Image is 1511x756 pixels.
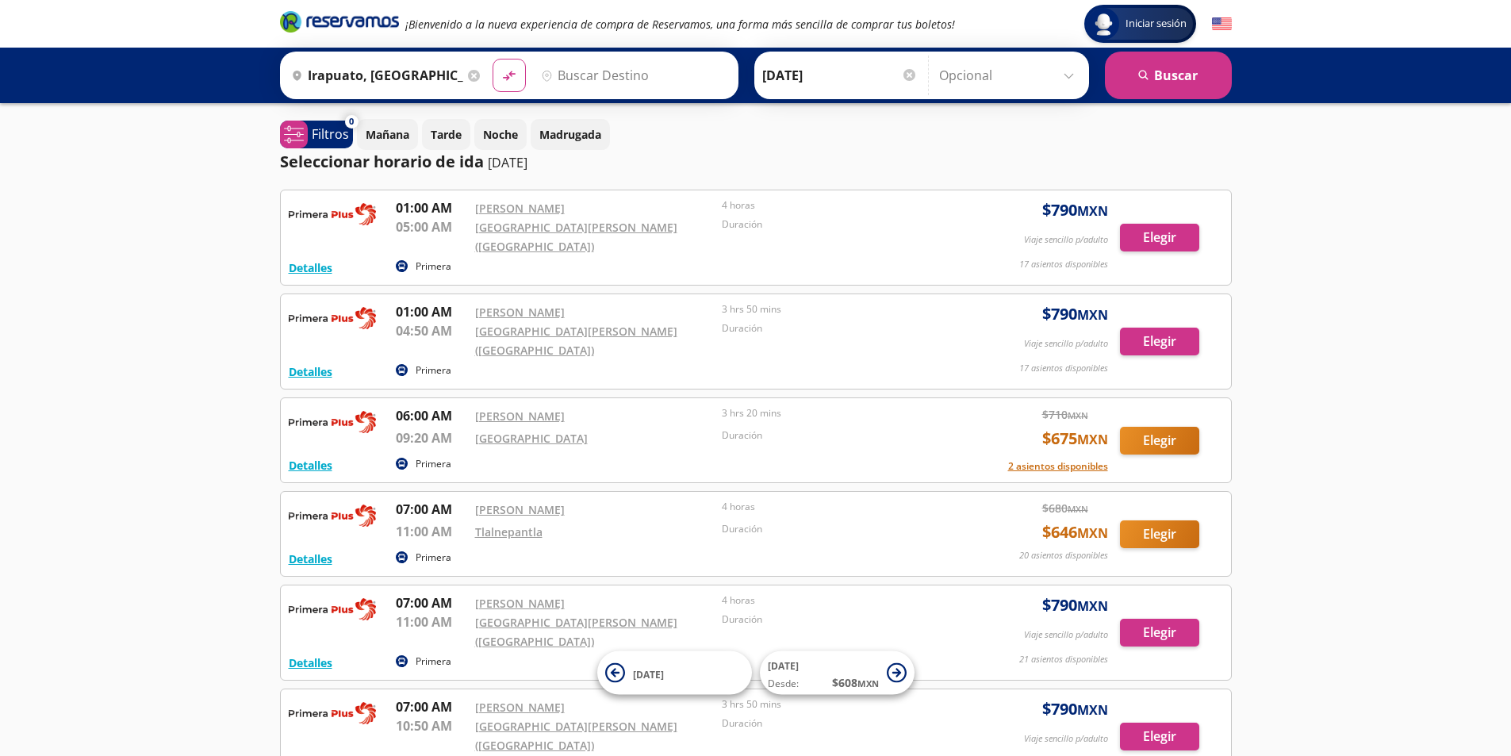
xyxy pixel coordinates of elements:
[289,654,332,671] button: Detalles
[1042,593,1108,617] span: $ 790
[416,551,451,565] p: Primera
[722,593,961,608] p: 4 horas
[1077,701,1108,719] small: MXN
[396,716,467,735] p: 10:50 AM
[396,428,467,447] p: 09:20 AM
[396,500,467,519] p: 07:00 AM
[312,125,349,144] p: Filtros
[280,10,399,33] i: Brand Logo
[539,126,601,143] p: Madrugada
[832,674,879,691] span: $ 608
[722,406,961,420] p: 3 hrs 20 mins
[475,431,588,446] a: [GEOGRAPHIC_DATA]
[475,596,565,611] a: [PERSON_NAME]
[280,150,484,174] p: Seleccionar horario de ida
[475,502,565,517] a: [PERSON_NAME]
[396,612,467,631] p: 11:00 AM
[488,153,527,172] p: [DATE]
[289,500,376,532] img: RESERVAMOS
[280,10,399,38] a: Brand Logo
[1019,362,1108,375] p: 17 asientos disponibles
[416,654,451,669] p: Primera
[396,697,467,716] p: 07:00 AM
[289,198,376,230] img: RESERVAMOS
[722,522,961,536] p: Duración
[1212,14,1232,34] button: English
[597,651,752,695] button: [DATE]
[416,363,451,378] p: Primera
[396,522,467,541] p: 11:00 AM
[722,217,961,232] p: Duración
[475,305,565,320] a: [PERSON_NAME]
[722,716,961,731] p: Duración
[396,406,467,425] p: 06:00 AM
[396,593,467,612] p: 07:00 AM
[405,17,955,32] em: ¡Bienvenido a la nueva experiencia de compra de Reservamos, una forma más sencilla de comprar tus...
[475,409,565,424] a: [PERSON_NAME]
[475,700,565,715] a: [PERSON_NAME]
[1042,427,1108,451] span: $ 675
[289,551,332,567] button: Detalles
[1042,520,1108,544] span: $ 646
[1120,619,1199,647] button: Elegir
[475,719,677,753] a: [GEOGRAPHIC_DATA][PERSON_NAME] ([GEOGRAPHIC_DATA])
[289,302,376,334] img: RESERVAMOS
[1042,406,1088,423] span: $ 710
[722,697,961,712] p: 3 hrs 50 mins
[1120,328,1199,355] button: Elegir
[422,119,470,150] button: Tarde
[1019,258,1108,271] p: 17 asientos disponibles
[1120,224,1199,251] button: Elegir
[939,56,1081,95] input: Opcional
[722,321,961,336] p: Duración
[285,56,464,95] input: Buscar Origen
[1042,500,1088,516] span: $ 680
[1120,520,1199,548] button: Elegir
[768,677,799,691] span: Desde:
[396,321,467,340] p: 04:50 AM
[1024,732,1108,746] p: Viaje sencillo p/adulto
[722,500,961,514] p: 4 horas
[475,524,543,539] a: Tlalnepantla
[1068,409,1088,421] small: MXN
[475,615,677,649] a: [GEOGRAPHIC_DATA][PERSON_NAME] ([GEOGRAPHIC_DATA])
[349,115,354,129] span: 0
[431,126,462,143] p: Tarde
[1024,337,1108,351] p: Viaje sencillo p/adulto
[396,302,467,321] p: 01:00 AM
[1077,431,1108,448] small: MXN
[416,259,451,274] p: Primera
[475,201,565,216] a: [PERSON_NAME]
[483,126,518,143] p: Noche
[1077,202,1108,220] small: MXN
[1077,524,1108,542] small: MXN
[1105,52,1232,99] button: Buscar
[357,119,418,150] button: Mañana
[474,119,527,150] button: Noche
[768,659,799,673] span: [DATE]
[722,612,961,627] p: Duración
[1042,697,1108,721] span: $ 790
[762,56,918,95] input: Elegir Fecha
[475,220,677,254] a: [GEOGRAPHIC_DATA][PERSON_NAME] ([GEOGRAPHIC_DATA])
[722,198,961,213] p: 4 horas
[289,259,332,276] button: Detalles
[1024,628,1108,642] p: Viaje sencillo p/adulto
[289,457,332,474] button: Detalles
[280,121,353,148] button: 0Filtros
[722,428,961,443] p: Duración
[475,324,677,358] a: [GEOGRAPHIC_DATA][PERSON_NAME] ([GEOGRAPHIC_DATA])
[1077,597,1108,615] small: MXN
[289,363,332,380] button: Detalles
[1024,233,1108,247] p: Viaje sencillo p/adulto
[1019,653,1108,666] p: 21 asientos disponibles
[1019,549,1108,562] p: 20 asientos disponibles
[531,119,610,150] button: Madrugada
[289,406,376,438] img: RESERVAMOS
[535,56,730,95] input: Buscar Destino
[396,198,467,217] p: 01:00 AM
[1008,459,1108,474] button: 2 asientos disponibles
[760,651,915,695] button: [DATE]Desde:$608MXN
[1042,302,1108,326] span: $ 790
[1068,503,1088,515] small: MXN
